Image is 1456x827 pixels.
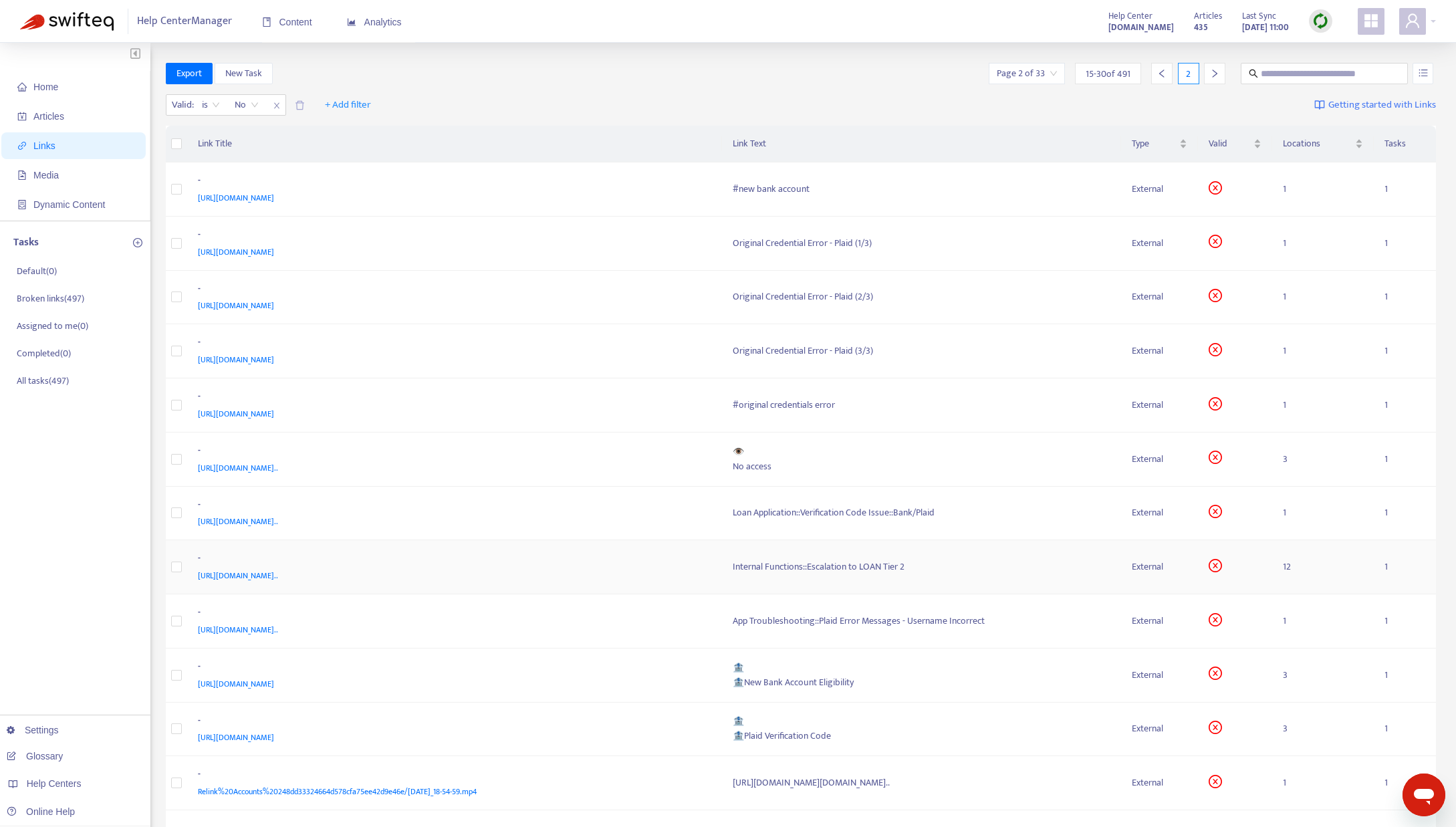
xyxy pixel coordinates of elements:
span: left [1157,69,1167,78]
span: [URL][DOMAIN_NAME] [198,245,274,259]
div: External [1132,236,1187,251]
span: home [17,82,27,92]
td: 1 [1374,324,1436,378]
div: External [1132,560,1187,574]
td: 1 [1374,271,1436,325]
span: Links [33,140,55,151]
span: search [1249,69,1258,78]
p: Tasks [13,235,39,251]
span: Help Center Manager [137,9,232,34]
p: Broken links ( 497 ) [17,291,84,306]
div: - [198,173,707,191]
p: Default ( 0 ) [17,264,57,278]
span: + Add filter [325,97,371,113]
div: - [198,497,707,515]
span: Dynamic Content [33,199,105,210]
img: sync.dc5367851b00ba804db3.png [1312,13,1329,29]
div: [URL][DOMAIN_NAME][DOMAIN_NAME].. [733,776,1110,790]
div: No access [733,459,1110,474]
td: 1 [1272,378,1374,433]
td: 1 [1374,487,1436,541]
th: Tasks [1374,126,1436,162]
span: 15 - 30 of 491 [1086,67,1130,81]
p: All tasks ( 497 ) [17,374,69,388]
span: book [262,17,271,27]
span: Relink%20Accounts%20248dd33324664d578cfa75ee42d9e46e/[DATE]_18-54-59.mp4 [198,785,477,798]
td: 3 [1272,648,1374,703]
strong: 435 [1194,20,1208,35]
button: + Add filter [315,94,381,116]
span: close-circle [1209,613,1222,626]
td: 1 [1374,594,1436,648]
td: 1 [1272,162,1374,217]
div: External [1132,182,1187,197]
span: [URL][DOMAIN_NAME].. [198,515,278,528]
div: Original Credential Error - Plaid (3/3) [733,344,1110,358]
span: close-circle [1209,667,1222,680]
span: [URL][DOMAIN_NAME] [198,407,274,421]
div: 🏦 [733,714,1110,729]
div: Loan Application::Verification Code Issue::Bank/Plaid [733,505,1110,520]
span: account-book [17,112,27,121]
img: Swifteq [20,12,114,31]
div: - [198,767,707,784]
div: App Troubleshooting::Plaid Error Messages - Username Incorrect [733,614,1110,628]
span: Getting started with Links [1328,98,1436,113]
span: Help Centers [27,778,82,789]
span: appstore [1363,13,1379,29]
td: 1 [1374,162,1436,217]
div: Original Credential Error - Plaid (1/3) [733,236,1110,251]
th: Locations [1272,126,1374,162]
td: 3 [1272,433,1374,487]
span: Export [176,66,202,81]
div: 🏦New Bank Account Eligibility [733,675,1110,690]
strong: [DATE] 11:00 [1242,20,1289,35]
span: [URL][DOMAIN_NAME].. [198,569,278,582]
th: Link Title [187,126,722,162]
span: Valid [1209,136,1251,151]
span: Help Center [1108,9,1152,23]
span: Articles [1194,9,1222,23]
span: close-circle [1209,343,1222,356]
td: 1 [1272,594,1374,648]
p: Assigned to me ( 0 ) [17,319,88,333]
span: [URL][DOMAIN_NAME] [198,353,274,366]
div: External [1132,505,1187,520]
div: - [198,659,707,677]
td: 1 [1272,487,1374,541]
span: link [17,141,27,150]
span: close-circle [1209,775,1222,788]
td: 1 [1374,756,1436,810]
div: - [198,281,707,299]
div: External [1132,614,1187,628]
td: 1 [1374,433,1436,487]
span: unordered-list [1419,68,1428,78]
span: close-circle [1209,235,1222,248]
div: External [1132,452,1187,467]
div: External [1132,776,1187,790]
span: [URL][DOMAIN_NAME] [198,731,274,744]
span: Media [33,170,59,181]
td: 12 [1272,540,1374,594]
span: file-image [17,170,27,180]
span: is [202,95,220,115]
span: Articles [33,111,64,122]
div: - [198,551,707,568]
img: image-link [1314,100,1325,110]
span: close-circle [1209,721,1222,734]
span: container [17,200,27,209]
button: New Task [215,63,273,84]
a: Online Help [7,806,75,817]
div: 👁️ [733,445,1110,459]
span: Type [1132,136,1177,151]
iframe: Button to launch messaging window [1403,774,1445,816]
span: Home [33,82,58,92]
a: Getting started with Links [1314,94,1436,116]
a: Settings [7,725,59,735]
div: External [1132,668,1187,683]
span: close-circle [1209,451,1222,464]
span: [URL][DOMAIN_NAME].. [198,623,278,636]
div: Original Credential Error - Plaid (2/3) [733,289,1110,304]
span: close-circle [1209,397,1222,410]
td: 1 [1374,648,1436,703]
